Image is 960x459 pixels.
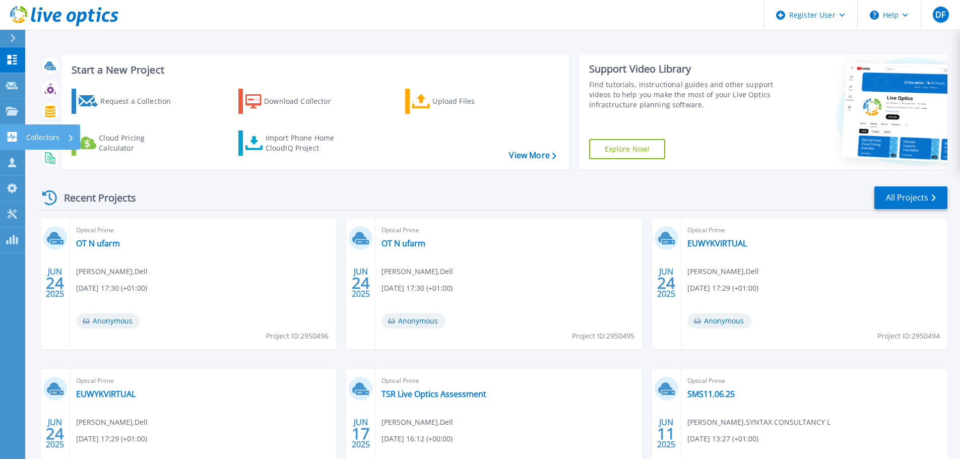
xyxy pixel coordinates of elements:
span: DF [935,11,945,19]
a: Request a Collection [72,89,184,114]
span: [DATE] 17:30 (+01:00) [76,283,147,294]
span: 24 [657,279,675,287]
a: EUWYKVIRTUAL [76,389,136,399]
span: Project ID: 2950495 [572,331,634,342]
div: JUN 2025 [657,415,676,452]
a: OT N ufarm [381,238,425,248]
span: [PERSON_NAME] , Dell [381,417,453,428]
span: Project ID: 2950496 [266,331,329,342]
span: Project ID: 2950494 [877,331,940,342]
div: JUN 2025 [351,415,370,452]
div: Recent Projects [39,185,150,210]
div: Request a Collection [100,91,181,111]
a: Explore Now! [589,139,666,159]
span: Optical Prime [381,375,635,386]
a: Upload Files [405,89,518,114]
span: [PERSON_NAME] , SYNTAX CONSULTANCY L [687,417,830,428]
div: JUN 2025 [45,415,65,452]
a: TSR Live Optics Assessment [381,389,486,399]
a: View More [509,151,556,160]
div: Upload Files [432,91,513,111]
span: [DATE] 17:30 (+01:00) [381,283,453,294]
span: Anonymous [76,313,140,329]
span: 24 [352,279,370,287]
div: JUN 2025 [45,265,65,301]
div: JUN 2025 [351,265,370,301]
span: [PERSON_NAME] , Dell [381,266,453,277]
span: Optical Prime [76,225,330,236]
div: Support Video Library [589,62,777,76]
a: All Projects [874,186,947,209]
span: [PERSON_NAME] , Dell [687,266,759,277]
a: SMS11.06.25 [687,389,735,399]
div: Cloud Pricing Calculator [99,133,179,153]
div: Find tutorials, instructional guides and other support videos to help you make the most of your L... [589,80,777,110]
div: JUN 2025 [657,265,676,301]
span: Anonymous [687,313,751,329]
span: Optical Prime [687,225,941,236]
span: 24 [46,279,64,287]
span: Anonymous [381,313,445,329]
span: 24 [46,429,64,438]
span: 11 [657,429,675,438]
a: EUWYKVIRTUAL [687,238,747,248]
h3: Start a New Project [72,64,556,76]
span: [DATE] 17:29 (+01:00) [76,433,147,444]
span: [DATE] 13:27 (+01:00) [687,433,758,444]
a: Download Collector [238,89,351,114]
span: Optical Prime [687,375,941,386]
a: Cloud Pricing Calculator [72,130,184,156]
span: [DATE] 17:29 (+01:00) [687,283,758,294]
div: Import Phone Home CloudIQ Project [266,133,344,153]
span: Optical Prime [76,375,330,386]
div: Download Collector [264,91,345,111]
span: Optical Prime [381,225,635,236]
p: Collectors [26,124,59,151]
span: [PERSON_NAME] , Dell [76,417,148,428]
a: OT N ufarm [76,238,120,248]
span: [DATE] 16:12 (+00:00) [381,433,453,444]
span: 17 [352,429,370,438]
span: [PERSON_NAME] , Dell [76,266,148,277]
